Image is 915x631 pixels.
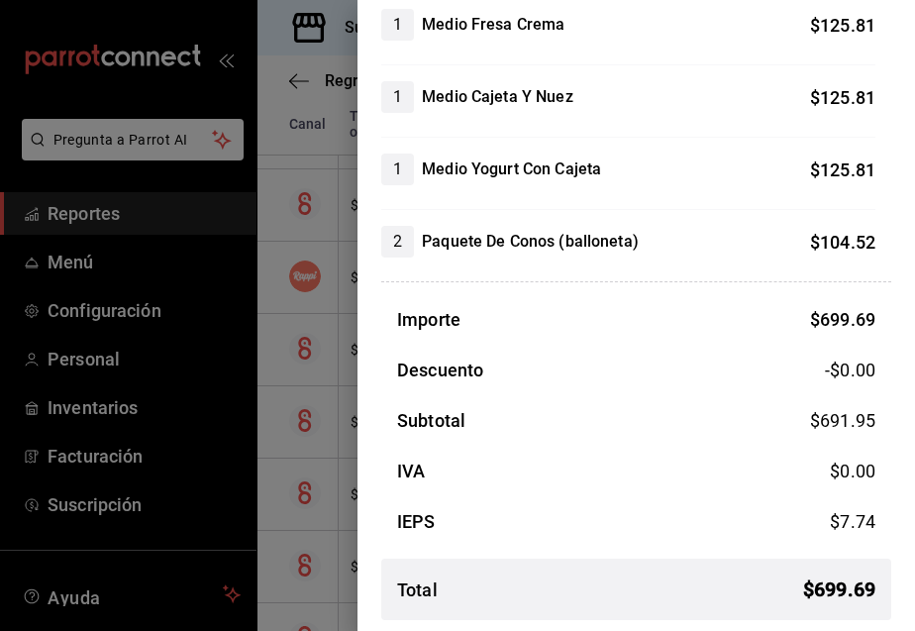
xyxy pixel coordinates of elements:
span: $ 0.00 [830,461,875,481]
h4: Paquete De Conos (balloneta) [422,230,639,254]
h4: Medio Cajeta Y Nuez [422,85,573,109]
span: 2 [381,230,414,254]
h3: Total [397,577,438,603]
span: $ 125.81 [810,15,875,36]
h3: Descuento [397,357,483,383]
span: $ 104.52 [810,232,875,253]
span: -$0.00 [825,357,875,383]
span: $ 699.69 [810,309,875,330]
span: 1 [381,85,414,109]
span: $ 7.74 [830,511,875,532]
span: $ 125.81 [810,87,875,108]
h4: Medio Yogurt Con Cajeta [422,158,601,181]
h4: Medio Fresa Crema [422,13,564,37]
span: 1 [381,13,414,37]
h3: IVA [397,458,425,484]
h3: Importe [397,306,460,333]
h3: Subtotal [397,407,465,434]
span: $ 699.69 [803,575,875,604]
span: 1 [381,158,414,181]
span: $ 125.81 [810,159,875,180]
h3: IEPS [397,508,436,535]
span: $ 691.95 [810,410,875,431]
